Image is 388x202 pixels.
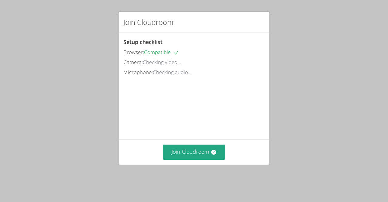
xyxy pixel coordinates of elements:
[123,49,144,56] span: Browser:
[143,59,181,66] span: Checking video...
[123,69,153,76] span: Microphone:
[123,38,162,46] span: Setup checklist
[163,145,225,159] button: Join Cloudroom
[123,17,173,28] h2: Join Cloudroom
[123,59,143,66] span: Camera:
[144,49,179,56] span: Compatible
[153,69,192,76] span: Checking audio...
